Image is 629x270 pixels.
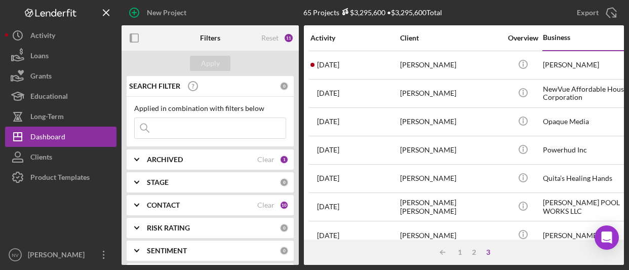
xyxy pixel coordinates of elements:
[453,248,467,256] div: 1
[577,3,599,23] div: Export
[129,82,180,90] b: SEARCH FILTER
[280,178,289,187] div: 0
[339,8,385,17] div: $3,295,600
[280,201,289,210] div: 10
[317,232,339,240] time: 2025-08-07 10:45
[30,25,55,48] div: Activity
[30,106,64,129] div: Long-Term
[5,245,116,265] button: NV[PERSON_NAME]
[280,82,289,91] div: 0
[481,248,495,256] div: 3
[147,3,186,23] div: New Project
[400,80,501,107] div: [PERSON_NAME]
[5,25,116,46] button: Activity
[30,86,68,109] div: Educational
[147,201,180,209] b: CONTACT
[147,224,190,232] b: RISK RATING
[400,194,501,220] div: [PERSON_NAME] [PERSON_NAME]
[280,155,289,164] div: 1
[122,3,196,23] button: New Project
[30,167,90,190] div: Product Templates
[147,156,183,164] b: ARCHIVED
[595,225,619,250] div: Open Intercom Messenger
[567,3,624,23] button: Export
[134,104,286,112] div: Applied in combination with filters below
[5,147,116,167] button: Clients
[5,86,116,106] button: Educational
[400,34,501,42] div: Client
[284,33,294,43] div: 11
[317,174,339,182] time: 2025-07-14 20:42
[30,147,52,170] div: Clients
[30,46,49,68] div: Loans
[504,34,542,42] div: Overview
[190,56,230,71] button: Apply
[280,246,289,255] div: 0
[257,156,274,164] div: Clear
[201,56,220,71] div: Apply
[400,222,501,249] div: [PERSON_NAME]
[5,66,116,86] button: Grants
[543,33,594,42] div: Business
[317,61,339,69] time: 2025-06-12 21:49
[280,223,289,233] div: 0
[5,106,116,127] button: Long-Term
[30,127,65,149] div: Dashboard
[5,127,116,147] button: Dashboard
[147,247,187,255] b: SENTIMENT
[400,165,501,192] div: [PERSON_NAME]
[400,137,501,164] div: [PERSON_NAME]
[12,252,19,258] text: NV
[467,248,481,256] div: 2
[25,245,91,267] div: [PERSON_NAME]
[147,178,169,186] b: STAGE
[257,201,274,209] div: Clear
[400,52,501,79] div: [PERSON_NAME]
[317,89,339,97] time: 2025-07-01 14:47
[317,146,339,154] time: 2025-08-13 15:28
[200,34,220,42] b: Filters
[303,8,442,17] div: 65 Projects • $3,295,600 Total
[317,118,339,126] time: 2025-08-08 19:25
[317,203,339,211] time: 2025-08-20 01:48
[310,34,399,42] div: Activity
[400,108,501,135] div: [PERSON_NAME]
[5,167,116,187] button: Product Templates
[5,46,116,66] button: Loans
[261,34,279,42] div: Reset
[30,66,52,89] div: Grants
